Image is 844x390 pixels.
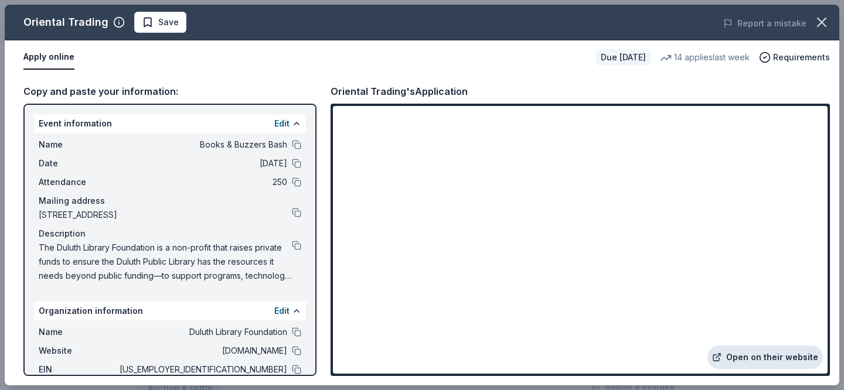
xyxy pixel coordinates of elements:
[23,84,316,99] div: Copy and paste your information:
[39,241,292,283] span: The Duluth Library Foundation is a non-profit that raises private funds to ensure the Duluth Publ...
[117,175,287,189] span: 250
[274,304,290,318] button: Edit
[331,84,468,99] div: Oriental Trading's Application
[158,15,179,29] span: Save
[39,227,301,241] div: Description
[39,194,301,208] div: Mailing address
[117,156,287,170] span: [DATE]
[23,13,108,32] div: Oriental Trading
[34,302,306,320] div: Organization information
[39,362,117,377] span: EIN
[117,362,287,377] span: [US_EMPLOYER_IDENTIFICATION_NUMBER]
[759,50,830,64] button: Requirements
[39,344,117,358] span: Website
[596,49,651,66] div: Due [DATE]
[660,50,750,64] div: 14 applies last week
[134,12,186,33] button: Save
[274,117,290,131] button: Edit
[39,208,292,222] span: [STREET_ADDRESS]
[23,45,74,70] button: Apply online
[773,50,830,64] span: Requirements
[117,344,287,358] span: [DOMAIN_NAME]
[707,345,823,369] a: Open on their website
[723,16,806,30] button: Report a mistake
[39,156,117,170] span: Date
[39,325,117,339] span: Name
[39,175,117,189] span: Attendance
[117,325,287,339] span: Duluth Library Foundation
[39,138,117,152] span: Name
[117,138,287,152] span: Books & Buzzers Bash
[34,114,306,133] div: Event information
